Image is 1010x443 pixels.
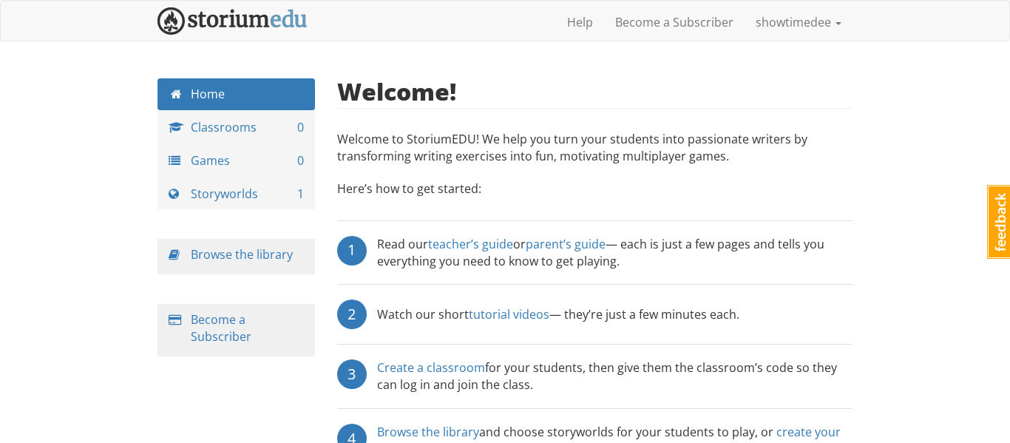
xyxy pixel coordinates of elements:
[191,246,293,263] a: Browse the library
[157,178,315,210] a: Storyworlds 1
[469,306,549,322] a: tutorial videos
[377,359,853,393] div: for your students, then give them the classroom’s code so they can log in and join the class.
[157,78,315,110] a: Home
[604,4,745,41] a: Become a Subscriber
[377,236,853,270] div: Read our or — each is just a few pages and tells you everything you need to know to get playing.
[337,78,456,104] h2: Welcome!
[157,7,308,35] img: StoriumEDU
[428,236,513,252] a: teacher’s guide
[556,4,604,41] a: Help
[157,145,315,177] a: Games 0
[297,152,304,169] span: 0
[337,359,367,389] div: 3
[377,359,485,376] a: Create a classroom
[526,236,606,252] a: parent’s guide
[745,4,853,41] a: showtimedee
[157,112,315,143] a: Classrooms 0
[297,186,304,203] span: 1
[377,300,739,329] div: Watch our short — they’re just a few minutes each.
[337,236,367,266] div: 1
[377,424,479,440] a: Browse the library
[337,131,853,172] p: Welcome to StoriumEDU! We help you turn your students into passionate writers by transforming wri...
[337,180,853,212] p: Here’s how to get started:
[297,119,304,136] span: 0
[191,311,251,345] a: Become a Subscriber
[337,300,367,329] div: 2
